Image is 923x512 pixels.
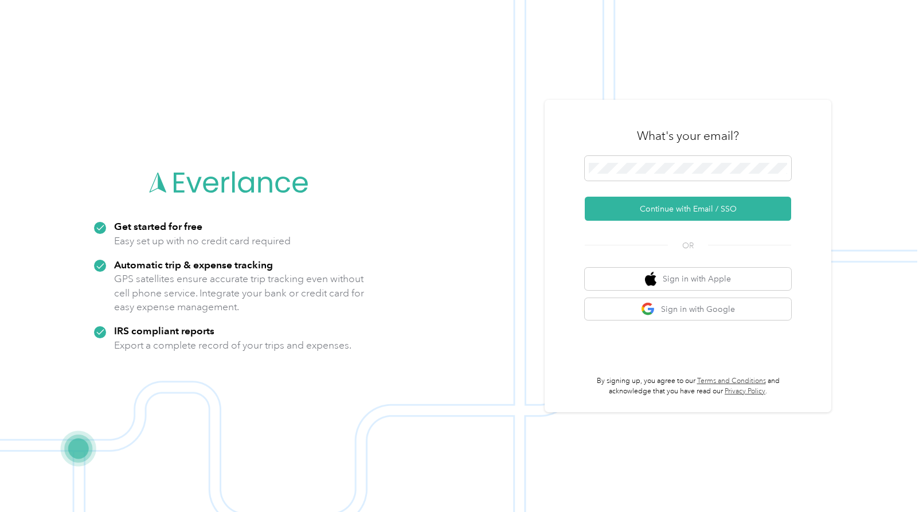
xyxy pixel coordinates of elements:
a: Privacy Policy [725,387,765,396]
h3: What's your email? [637,128,739,144]
button: Continue with Email / SSO [585,197,791,221]
p: GPS satellites ensure accurate trip tracking even without cell phone service. Integrate your bank... [114,272,365,314]
a: Terms and Conditions [697,377,766,385]
img: apple logo [645,272,656,286]
iframe: Everlance-gr Chat Button Frame [859,448,923,512]
strong: IRS compliant reports [114,325,214,337]
p: By signing up, you agree to our and acknowledge that you have read our . [585,376,791,396]
button: apple logoSign in with Apple [585,268,791,290]
img: google logo [641,302,655,316]
span: OR [668,240,708,252]
p: Easy set up with no credit card required [114,234,291,248]
p: Export a complete record of your trips and expenses. [114,338,351,353]
strong: Get started for free [114,220,202,232]
button: google logoSign in with Google [585,298,791,321]
strong: Automatic trip & expense tracking [114,259,273,271]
